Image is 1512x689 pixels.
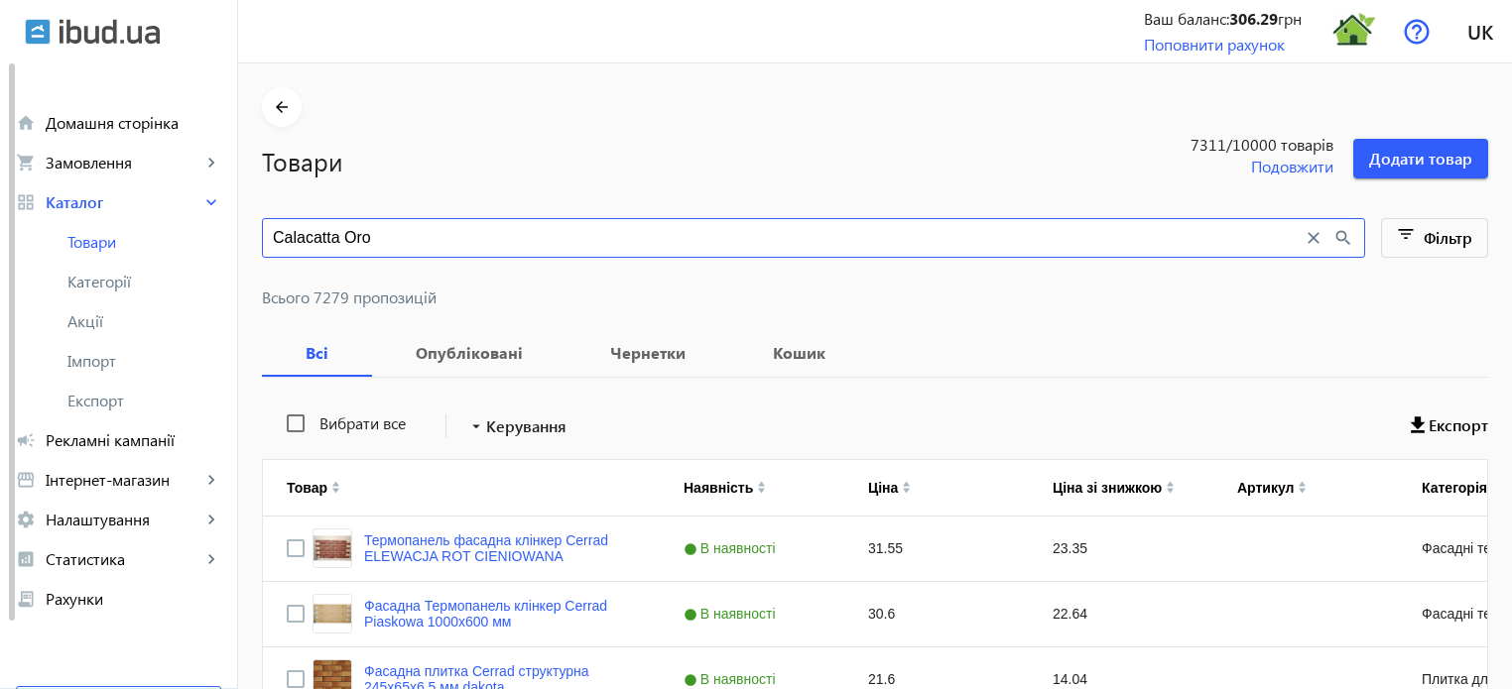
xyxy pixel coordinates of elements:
[902,488,911,494] img: arrow-down.svg
[1144,8,1302,30] div: Ваш баланс: грн
[16,470,36,490] mat-icon: storefront
[1251,156,1333,177] span: Подовжити
[46,589,221,609] span: Рахунки
[1404,19,1430,45] img: help.svg
[201,153,221,172] mat-icon: keyboard_arrow_right
[1332,227,1354,249] mat-icon: search
[1298,481,1307,487] img: arrow-up.svg
[396,345,543,361] b: Опубліковані
[67,351,221,371] span: Імпорт
[844,582,1029,646] div: 30.6
[486,414,567,438] span: Керування
[684,480,753,496] div: Наявність
[364,532,636,564] a: Термопанель фасадна клінкер Cerrad ELEWACJA ROT CIENIOWANA
[868,480,898,496] div: Ціна
[1411,408,1488,444] button: Експорт
[262,144,1088,178] h1: Товари
[201,470,221,490] mat-icon: keyboard_arrow_right
[16,589,36,609] mat-icon: receipt_long
[757,488,766,494] img: arrow-down.svg
[16,113,36,133] mat-icon: home
[1424,227,1472,248] span: Фільтр
[844,517,1029,581] div: 31.55
[1393,224,1421,252] mat-icon: filter_list
[287,480,327,496] div: Товар
[364,598,636,630] a: Фасадна Термопанель клінкер Cerrad Piaskowa 1000х600 мм
[67,232,221,252] span: Товари
[466,416,486,436] mat-icon: arrow_drop_down
[46,192,201,212] span: Каталог
[46,113,221,133] span: Домашня сторінка
[1303,227,1324,249] mat-icon: close
[201,549,221,569] mat-icon: keyboard_arrow_right
[46,430,221,450] span: Рекламні кампанії
[16,549,36,569] mat-icon: analytics
[67,311,221,331] span: Акції
[273,227,1303,249] input: Пошук
[286,345,348,361] b: Всі
[1226,134,1333,156] span: /10000 товарів
[25,19,51,45] img: ibud.svg
[1353,139,1488,178] button: Додати товар
[46,153,201,172] span: Замовлення
[16,510,36,529] mat-icon: settings
[270,95,295,120] mat-icon: arrow_back
[1298,488,1307,494] img: arrow-down.svg
[1422,480,1487,496] div: Категорія
[757,481,766,487] img: arrow-up.svg
[1029,517,1213,581] div: 23.35
[458,408,574,444] button: Керування
[1144,34,1285,55] a: Поповнити рахунок
[753,345,845,361] b: Кошик
[16,192,36,212] mat-icon: grid_view
[262,289,1488,305] span: Всього 7279 пропозицій
[201,192,221,212] mat-icon: keyboard_arrow_right
[1331,9,1376,54] img: 5a3a55cfc4d715729-15137724957-termodom.jpg
[1369,148,1472,170] span: Додати товар
[1108,134,1333,156] span: 7311
[684,606,781,622] span: В наявності
[1429,414,1488,436] span: Експорт
[1467,19,1493,44] span: uk
[1166,481,1175,487] img: arrow-up.svg
[60,19,160,45] img: ibud_text.svg
[16,153,36,172] mat-icon: shopping_cart
[67,272,221,291] span: Категорії
[201,510,221,529] mat-icon: keyboard_arrow_right
[1237,480,1294,496] div: Артикул
[1229,8,1278,29] b: 306.29
[67,391,221,410] span: Експорт
[46,470,201,490] span: Інтернет-магазин
[46,510,201,529] span: Налаштування
[331,488,340,494] img: arrow-down.svg
[1053,480,1162,496] div: Ціна зі знижкою
[1381,218,1489,258] button: Фільтр
[590,345,705,361] b: Чернетки
[46,549,201,569] span: Статистика
[684,540,781,556] span: В наявності
[315,415,406,431] label: Вибрати все
[16,430,36,450] mat-icon: campaign
[1029,582,1213,646] div: 22.64
[331,481,340,487] img: arrow-up.svg
[902,481,911,487] img: arrow-up.svg
[684,671,781,687] span: В наявності
[1166,488,1175,494] img: arrow-down.svg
